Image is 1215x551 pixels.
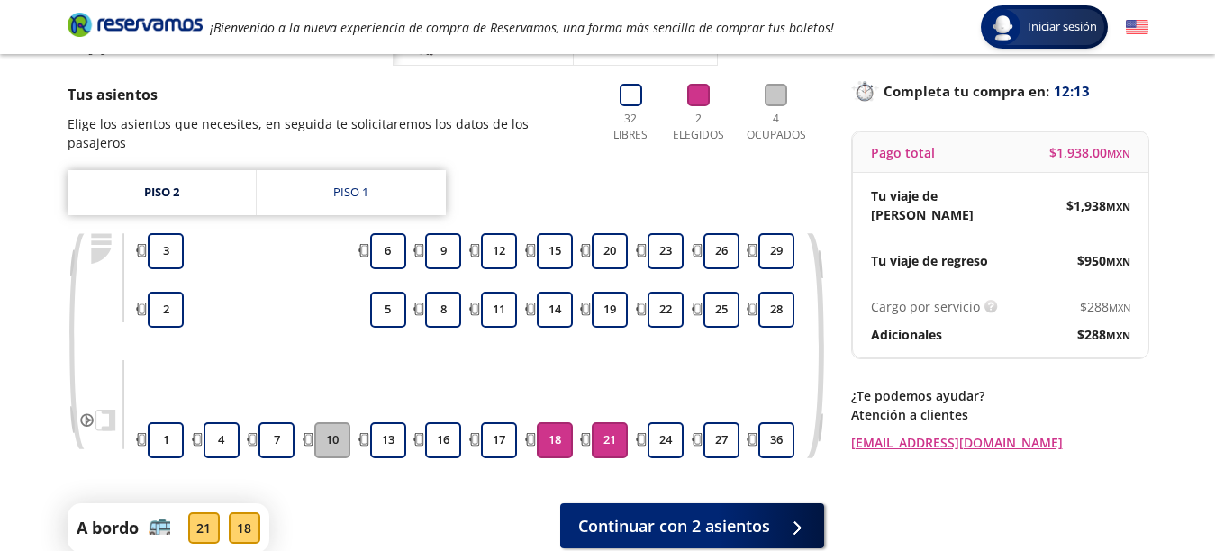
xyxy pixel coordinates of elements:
span: $ 288 [1080,297,1130,316]
p: A bordo [77,516,139,540]
a: Brand Logo [68,11,203,43]
small: MXN [1106,255,1130,268]
div: Piso 1 [333,184,368,202]
button: 6 [370,233,406,269]
button: 16 [425,422,461,458]
p: Tus asientos [68,84,588,105]
span: $ 950 [1077,251,1130,270]
button: 20 [592,233,628,269]
button: Continuar con 2 asientos [560,503,824,548]
span: $ 1,938 [1066,196,1130,215]
p: ¿Te podemos ayudar? [851,386,1148,405]
div: 21 [188,512,220,544]
p: Elige los asientos que necesites, en seguida te solicitaremos los datos de los pasajeros [68,114,588,152]
button: 11 [481,292,517,328]
button: 36 [758,422,794,458]
iframe: Messagebird Livechat Widget [1111,447,1197,533]
button: 2 [148,292,184,328]
small: MXN [1106,200,1130,213]
button: 10 [314,422,350,458]
p: 2 Elegidos [668,111,729,143]
button: 15 [537,233,573,269]
a: Piso 2 [68,170,256,215]
button: 13 [370,422,406,458]
button: 21 [592,422,628,458]
button: 22 [648,292,684,328]
button: 5 [370,292,406,328]
button: 26 [703,233,739,269]
button: 18 [537,422,573,458]
button: 1 [148,422,184,458]
button: English [1126,16,1148,39]
button: 12 [481,233,517,269]
small: MXN [1109,301,1130,314]
span: 12:13 [1054,81,1090,102]
button: 27 [703,422,739,458]
small: MXN [1107,147,1130,160]
button: 8 [425,292,461,328]
a: Piso 1 [257,170,446,215]
button: 4 [204,422,240,458]
div: 18 [229,512,260,544]
button: 28 [758,292,794,328]
p: Adicionales [871,325,942,344]
button: 24 [648,422,684,458]
button: 17 [481,422,517,458]
p: Tu viaje de regreso [871,251,988,270]
button: 25 [703,292,739,328]
button: 14 [537,292,573,328]
span: $ 288 [1077,325,1130,344]
span: Continuar con 2 asientos [578,514,770,538]
button: 3 [148,233,184,269]
button: 9 [425,233,461,269]
p: 4 Ocupados [742,111,811,143]
p: Pago total [871,143,935,162]
span: Iniciar sesión [1020,18,1104,36]
p: Atención a clientes [851,405,1148,424]
p: Completa tu compra en : [851,78,1148,104]
p: Cargo por servicio [871,297,980,316]
i: Brand Logo [68,11,203,38]
em: ¡Bienvenido a la nueva experiencia de compra de Reservamos, una forma más sencilla de comprar tus... [210,19,834,36]
p: Tu viaje de [PERSON_NAME] [871,186,1001,224]
p: 32 Libres [606,111,656,143]
button: 19 [592,292,628,328]
a: [EMAIL_ADDRESS][DOMAIN_NAME] [851,433,1148,452]
span: $ 1,938.00 [1049,143,1130,162]
button: 29 [758,233,794,269]
button: 7 [258,422,295,458]
small: MXN [1106,329,1130,342]
button: 23 [648,233,684,269]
